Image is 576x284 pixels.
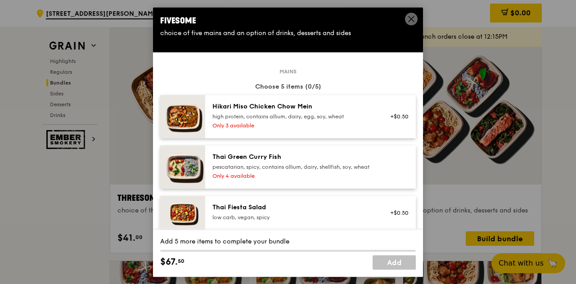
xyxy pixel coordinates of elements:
[212,214,374,221] div: low carb, vegan, spicy
[212,102,374,111] div: Hikari Miso Chicken Chow Mein
[212,203,374,212] div: Thai Fiesta Salad
[385,209,409,216] div: +$0.50
[160,196,205,230] img: daily_normal_Thai_Fiesta_Salad__Horizontal_.jpg
[212,113,374,120] div: high protein, contains allium, dairy, egg, soy, wheat
[212,172,374,180] div: Only 4 available
[276,68,300,75] span: Mains
[160,145,205,189] img: daily_normal_HORZ-Thai-Green-Curry-Fish.jpg
[385,113,409,120] div: +$0.50
[160,255,178,269] span: $67.
[212,163,374,171] div: pescatarian, spicy, contains allium, dairy, shellfish, soy, wheat
[160,95,205,138] img: daily_normal_Hikari_Miso_Chicken_Chow_Mein__Horizontal_.jpg
[212,153,374,162] div: Thai Green Curry Fish
[160,14,416,27] div: Fivesome
[373,255,416,270] a: Add
[160,82,416,91] div: Choose 5 items (0/5)
[178,257,184,265] span: 50
[160,237,416,246] div: Add 5 more items to complete your bundle
[212,122,374,129] div: Only 3 available
[160,29,416,38] div: choice of five mains and an option of drinks, desserts and sides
